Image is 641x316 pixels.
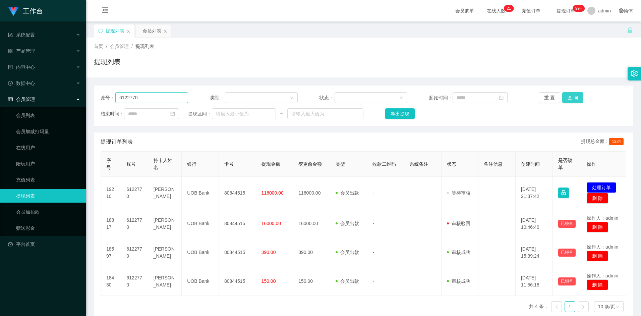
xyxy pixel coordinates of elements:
span: 提现订单 [553,8,579,13]
img: logo.9652507e.png [8,7,19,16]
td: 80844515 [219,177,256,209]
span: 产品管理 [8,48,35,54]
button: 已锁单 [558,220,576,228]
button: 处理订单 [587,182,616,193]
div: 提现列表 [106,24,124,37]
td: 150.00 [293,267,330,296]
span: 序号 [106,158,111,170]
i: 图标: check-circle-o [8,81,13,86]
li: 1 [565,301,575,312]
button: 删 除 [587,251,608,261]
span: 会员出款 [336,190,359,196]
span: 116000.00 [261,190,284,196]
span: 备注信息 [484,161,503,167]
span: / [106,44,107,49]
span: 卡号 [224,161,234,167]
button: 删 除 [587,193,608,204]
span: - [372,221,374,226]
span: 提现区间： [188,110,212,117]
span: 在线人数 [483,8,509,13]
td: UOB Bank [182,238,219,267]
li: 上一页 [551,301,562,312]
i: 图标: table [8,97,13,102]
li: 下一页 [578,301,589,312]
h1: 提现列表 [94,57,121,67]
td: 390.00 [293,238,330,267]
a: 会员列表 [16,109,80,122]
td: [PERSON_NAME] [148,177,182,209]
a: 提现列表 [16,189,80,203]
button: 已锁单 [558,277,576,285]
span: 会员管理 [8,97,35,102]
span: - [372,190,374,196]
i: 图标: left [555,305,559,309]
i: 图标: close [163,29,167,33]
div: 提现总金额： [581,138,626,146]
button: 已锁单 [558,249,576,257]
span: 收款二维码 [372,161,396,167]
span: 审核成功 [447,250,470,255]
button: 重 置 [539,92,560,103]
span: 会员出款 [336,221,359,226]
i: 图标: calendar [499,95,504,100]
i: 图标: form [8,33,13,37]
td: UOB Bank [182,209,219,238]
span: 结束时间： [101,110,124,117]
span: 提现列表 [135,44,154,49]
span: 类型 [336,161,345,167]
button: 图标: lock [558,188,569,198]
td: 6122770 [121,209,148,238]
td: [DATE] 11:56:18 [516,267,553,296]
a: 会员加减打码量 [16,125,80,138]
td: 18597 [101,238,121,267]
li: 共 4 条， [529,301,548,312]
td: 18817 [101,209,121,238]
td: 6122770 [121,267,148,296]
i: 图标: menu-fold [94,0,117,22]
span: 系统配置 [8,32,35,38]
span: 等待审核 [447,190,470,196]
span: 银行 [187,161,196,167]
span: 起始时间： [429,94,453,101]
input: 请输入最大值为 [287,108,363,119]
td: UOB Bank [182,267,219,296]
div: 会员列表 [142,24,161,37]
i: 图标: close [126,29,130,33]
span: 变更前金额 [298,161,322,167]
a: 工作台 [8,8,43,13]
td: [PERSON_NAME] [148,238,182,267]
sup: 21 [504,5,514,12]
span: 提现订单列表 [101,138,133,146]
span: 账号 [126,161,136,167]
span: 会员管理 [110,44,129,49]
sup: 1025 [573,5,585,12]
td: 80844515 [219,238,256,267]
i: 图标: appstore-o [8,49,13,53]
input: 请输入 [115,92,188,103]
td: [PERSON_NAME] [148,267,182,296]
p: 1 [509,5,511,12]
span: 创建时间 [521,161,540,167]
p: 2 [507,5,509,12]
span: 状态 [447,161,456,167]
span: 充值订单 [518,8,544,13]
input: 请输入最小值为 [212,108,276,119]
span: 操作 [587,161,596,167]
span: 账号： [101,94,115,101]
span: 16000.00 [261,221,281,226]
i: 图标: global [619,8,624,13]
td: 6122770 [121,238,148,267]
td: [DATE] 15:39:24 [516,238,553,267]
span: / [131,44,133,49]
td: [DATE] 10:46:40 [516,209,553,238]
span: 系统备注 [410,161,428,167]
td: 18430 [101,267,121,296]
i: 图标: down [616,305,620,309]
span: 390.00 [261,250,276,255]
td: [DATE] 21:37:42 [516,177,553,209]
span: - [372,250,374,255]
span: 150.00 [261,278,276,284]
button: 查 询 [562,92,584,103]
i: 图标: unlock [627,27,633,33]
i: 图标: down [290,96,294,100]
